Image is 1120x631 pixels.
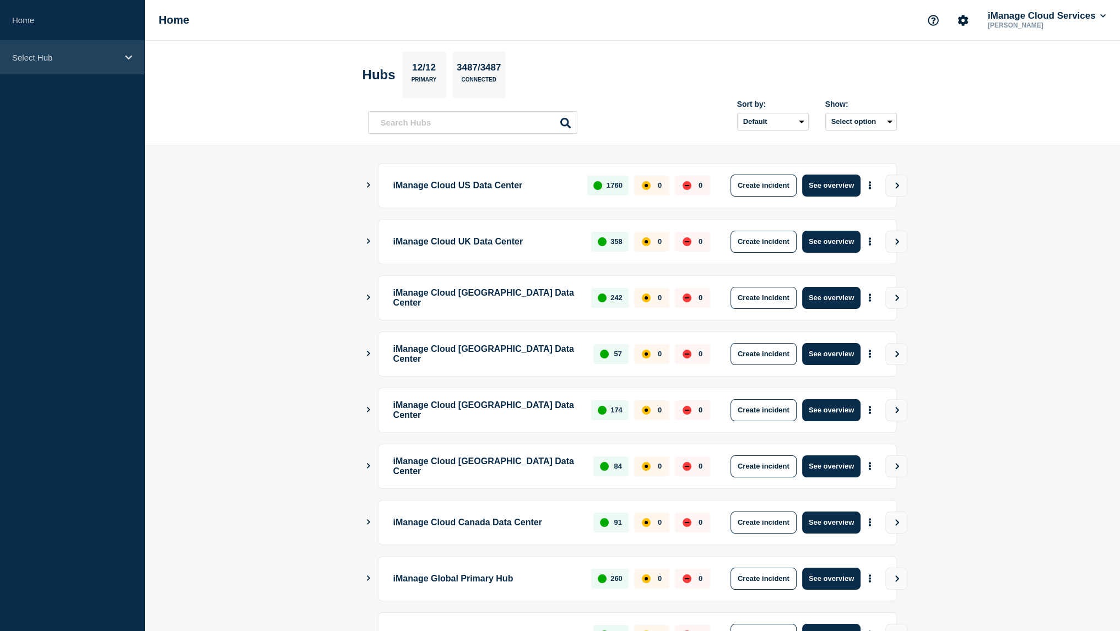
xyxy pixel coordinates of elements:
[922,9,945,32] button: Support
[699,237,702,246] p: 0
[598,406,607,415] div: up
[802,568,861,590] button: See overview
[951,9,975,32] button: Account settings
[731,343,797,365] button: Create incident
[731,399,797,421] button: Create incident
[614,462,621,470] p: 84
[683,462,691,471] div: down
[393,568,579,590] p: iManage Global Primary Hub
[802,399,861,421] button: See overview
[642,293,651,302] div: affected
[885,455,907,477] button: View
[802,287,861,309] button: See overview
[366,350,371,358] button: Show Connected Hubs
[863,456,877,476] button: More actions
[802,455,861,477] button: See overview
[731,568,797,590] button: Create incident
[642,574,651,583] div: affected
[366,181,371,189] button: Show Connected Hubs
[863,344,877,364] button: More actions
[598,293,607,302] div: up
[737,100,809,108] div: Sort by:
[802,231,861,253] button: See overview
[600,518,609,527] div: up
[699,293,702,302] p: 0
[863,568,877,589] button: More actions
[699,518,702,526] p: 0
[159,14,190,26] h1: Home
[885,175,907,197] button: View
[642,518,651,527] div: affected
[731,512,797,534] button: Create incident
[658,574,662,583] p: 0
[593,181,602,190] div: up
[683,574,691,583] div: down
[366,574,371,583] button: Show Connected Hubs
[699,181,702,189] p: 0
[699,406,702,414] p: 0
[610,237,623,246] p: 358
[986,10,1108,21] button: iManage Cloud Services
[453,62,505,77] p: 3487/3487
[366,293,371,302] button: Show Connected Hubs
[683,181,691,190] div: down
[731,175,797,197] button: Create incident
[412,77,437,88] p: Primary
[658,406,662,414] p: 0
[462,77,496,88] p: Connected
[393,287,579,309] p: iManage Cloud [GEOGRAPHIC_DATA] Data Center
[366,518,371,526] button: Show Connected Hubs
[683,237,691,246] div: down
[699,462,702,470] p: 0
[825,113,897,130] button: Select option
[614,350,621,358] p: 57
[658,293,662,302] p: 0
[863,231,877,252] button: More actions
[658,518,662,526] p: 0
[614,518,621,526] p: 91
[699,574,702,583] p: 0
[600,350,609,358] div: up
[863,400,877,420] button: More actions
[393,231,579,253] p: iManage Cloud UK Data Center
[393,399,579,421] p: iManage Cloud [GEOGRAPHIC_DATA] Data Center
[12,53,118,62] p: Select Hub
[802,175,861,197] button: See overview
[683,350,691,358] div: down
[885,343,907,365] button: View
[658,181,662,189] p: 0
[393,512,581,534] p: iManage Cloud Canada Data Center
[863,512,877,532] button: More actions
[393,343,581,365] p: iManage Cloud [GEOGRAPHIC_DATA] Data Center
[393,455,581,477] p: iManage Cloud [GEOGRAPHIC_DATA] Data Center
[368,111,577,134] input: Search Hubs
[607,181,623,189] p: 1760
[683,293,691,302] div: down
[885,568,907,590] button: View
[600,462,609,471] div: up
[699,350,702,358] p: 0
[885,231,907,253] button: View
[885,399,907,421] button: View
[863,287,877,308] button: More actions
[598,574,607,583] div: up
[598,237,607,246] div: up
[683,406,691,415] div: down
[642,181,651,190] div: affected
[366,237,371,246] button: Show Connected Hubs
[642,350,651,358] div: affected
[986,21,1100,29] p: [PERSON_NAME]
[642,237,651,246] div: affected
[885,287,907,309] button: View
[658,350,662,358] p: 0
[642,462,651,471] div: affected
[658,237,662,246] p: 0
[802,512,861,534] button: See overview
[737,113,809,130] select: Sort by
[366,406,371,414] button: Show Connected Hubs
[863,175,877,195] button: More actions
[610,293,623,302] p: 242
[885,512,907,534] button: View
[825,100,897,108] div: Show:
[683,518,691,527] div: down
